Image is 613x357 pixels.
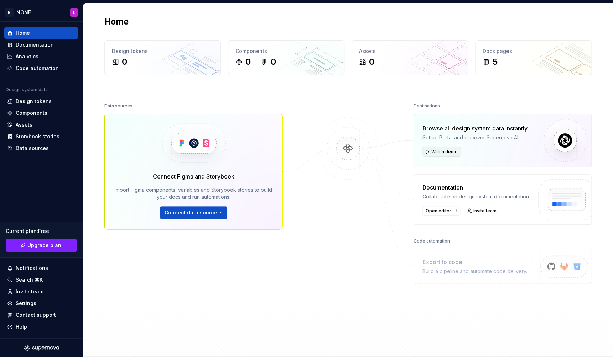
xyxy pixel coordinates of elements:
[4,321,78,332] button: Help
[16,133,59,140] div: Storybook stories
[16,276,43,283] div: Search ⌘K
[4,119,78,130] a: Assets
[352,40,468,75] a: Assets0
[4,39,78,50] a: Documentation
[422,268,527,275] div: Build a pipeline and automate code delivery.
[4,51,78,62] a: Analytics
[426,208,451,214] span: Open editor
[6,228,77,235] div: Current plan : Free
[4,107,78,119] a: Components
[16,121,32,128] div: Assets
[422,258,527,266] div: Export to code
[483,48,584,55] div: Docs pages
[422,193,530,200] div: Collaborate on design system documentation.
[16,65,59,72] div: Code automation
[369,56,374,68] div: 0
[422,206,460,216] a: Open editor
[115,186,272,201] div: Import Figma components, variables and Storybook stories to build your docs and run automations.
[422,183,530,192] div: Documentation
[431,149,458,155] span: Watch demo
[16,53,38,60] div: Analytics
[160,206,227,219] button: Connect data source
[4,143,78,154] a: Data sources
[165,209,217,216] span: Connect data source
[16,98,52,105] div: Design tokens
[414,101,440,111] div: Destinations
[16,41,54,48] div: Documentation
[104,16,129,27] h2: Home
[16,30,30,37] div: Home
[228,40,344,75] a: Components00
[1,5,81,20] button: MNONEL
[6,87,48,92] div: Design system data
[16,300,36,307] div: Settings
[5,8,14,17] div: M
[4,63,78,74] a: Code automation
[245,56,251,68] div: 0
[473,208,497,214] span: Invite team
[27,242,61,249] span: Upgrade plan
[4,274,78,286] button: Search ⌘K
[493,56,498,68] div: 5
[4,27,78,39] a: Home
[422,134,528,141] div: Set up Portal and discover Supernova AI.
[4,96,78,107] a: Design tokens
[153,172,234,181] div: Connect Figma and Storybook
[112,48,213,55] div: Design tokens
[122,56,127,68] div: 0
[464,206,500,216] a: Invite team
[422,147,461,157] button: Watch demo
[422,124,528,133] div: Browse all design system data instantly
[475,40,592,75] a: Docs pages5
[104,40,221,75] a: Design tokens0
[73,10,75,15] div: L
[359,48,461,55] div: Assets
[235,48,337,55] div: Components
[6,239,77,252] button: Upgrade plan
[16,288,43,295] div: Invite team
[4,298,78,309] a: Settings
[16,311,56,319] div: Contact support
[414,236,450,246] div: Code automation
[16,323,27,330] div: Help
[16,265,48,272] div: Notifications
[271,56,276,68] div: 0
[4,286,78,297] a: Invite team
[104,101,133,111] div: Data sources
[4,131,78,142] a: Storybook stories
[16,145,49,152] div: Data sources
[4,262,78,274] button: Notifications
[16,9,31,16] div: NONE
[24,344,59,351] svg: Supernova Logo
[16,110,47,117] div: Components
[4,309,78,321] button: Contact support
